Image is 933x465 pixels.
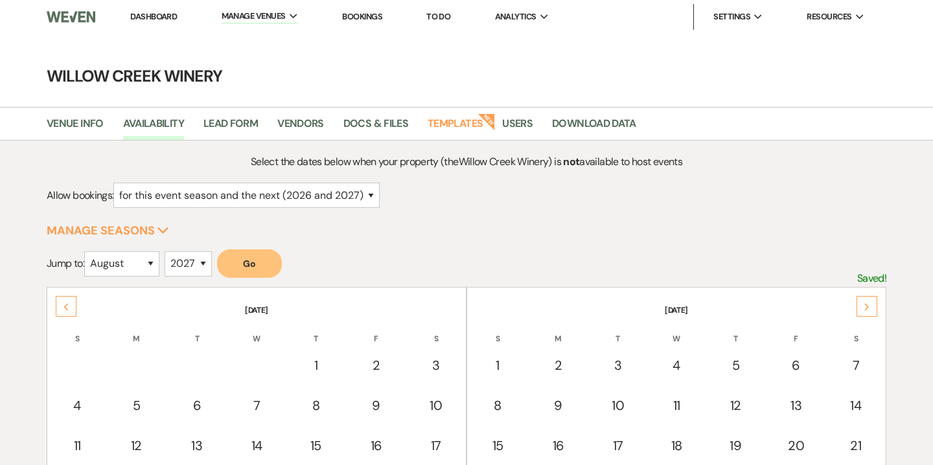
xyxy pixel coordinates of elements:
a: Vendors [277,115,324,140]
th: M [107,317,165,345]
p: Saved! [857,270,886,287]
th: W [228,317,285,345]
th: F [346,317,406,345]
th: W [648,317,705,345]
a: Download Data [552,115,636,140]
span: Jump to: [47,256,84,270]
a: Venue Info [47,115,104,140]
th: S [408,317,465,345]
div: 5 [713,356,757,375]
th: T [590,317,647,345]
div: 9 [535,396,581,415]
div: 15 [294,436,338,455]
div: 5 [114,396,158,415]
div: 10 [597,396,639,415]
div: 6 [174,396,220,415]
span: Allow bookings: [47,188,113,202]
div: 6 [773,356,818,375]
div: 4 [655,356,698,375]
strong: not [563,155,579,168]
span: Manage Venues [222,10,286,23]
div: 16 [353,436,398,455]
a: Users [502,115,533,140]
th: [DATE] [468,289,884,316]
img: Weven Logo [47,3,95,30]
button: Go [217,249,282,278]
div: 17 [415,436,457,455]
strong: New [478,112,496,130]
div: 12 [713,396,757,415]
th: F [766,317,825,345]
div: 8 [294,396,338,415]
th: S [827,317,884,345]
div: 9 [353,396,398,415]
a: Availability [123,115,184,140]
div: 18 [655,436,698,455]
a: Dashboard [130,11,177,22]
th: M [528,317,588,345]
div: 11 [56,436,98,455]
div: 21 [835,436,877,455]
div: 10 [415,396,457,415]
div: 1 [294,356,338,375]
div: 20 [773,436,818,455]
a: To Do [426,11,450,22]
th: T [286,317,345,345]
a: Templates [428,115,483,140]
div: 3 [415,356,457,375]
span: Analytics [495,10,536,23]
div: 13 [174,436,220,455]
div: 19 [713,436,757,455]
div: 11 [655,396,698,415]
div: 16 [535,436,581,455]
th: [DATE] [49,289,465,316]
a: Lead Form [203,115,258,140]
div: 17 [597,436,639,455]
th: S [49,317,106,345]
div: 14 [235,436,278,455]
p: Select the dates below when your property (the Willow Creek Winery ) is available to host events [152,153,781,170]
div: 3 [597,356,639,375]
div: 14 [835,396,877,415]
div: 4 [56,396,98,415]
th: T [167,317,227,345]
div: 1 [476,356,520,375]
div: 8 [476,396,520,415]
button: Manage Seasons [47,225,169,236]
div: 7 [235,396,278,415]
div: 2 [535,356,581,375]
span: Settings [713,10,750,23]
a: Docs & Files [343,115,408,140]
th: T [706,317,765,345]
div: 13 [773,396,818,415]
span: Resources [807,10,851,23]
div: 7 [835,356,877,375]
div: 12 [114,436,158,455]
div: 15 [476,436,520,455]
a: Bookings [342,11,382,22]
th: S [468,317,527,345]
div: 2 [353,356,398,375]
